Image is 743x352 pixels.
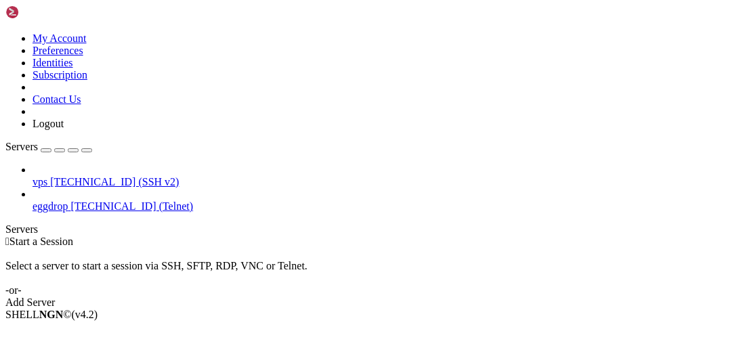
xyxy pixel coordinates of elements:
[5,309,98,320] span: SHELL ©
[5,5,83,19] img: Shellngn
[33,176,738,188] a: vps [TECHNICAL_ID] (SSH v2)
[5,223,738,236] div: Servers
[33,200,68,212] span: eggdrop
[39,309,64,320] b: NGN
[33,176,47,188] span: vps
[5,296,738,309] div: Add Server
[5,141,92,152] a: Servers
[33,57,73,68] a: Identities
[50,176,179,188] span: [TECHNICAL_ID] (SSH v2)
[33,188,738,213] li: eggdrop [TECHNICAL_ID] (Telnet)
[5,248,738,296] div: Select a server to start a session via SSH, SFTP, RDP, VNC or Telnet. -or-
[33,200,738,213] a: eggdrop [TECHNICAL_ID] (Telnet)
[33,118,64,129] a: Logout
[33,69,87,81] a: Subscription
[33,164,738,188] li: vps [TECHNICAL_ID] (SSH v2)
[9,236,73,247] span: Start a Session
[72,309,98,320] span: 4.2.0
[5,236,9,247] span: 
[70,200,193,212] span: [TECHNICAL_ID] (Telnet)
[5,141,38,152] span: Servers
[33,93,81,105] a: Contact Us
[33,45,83,56] a: Preferences
[33,32,87,44] a: My Account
